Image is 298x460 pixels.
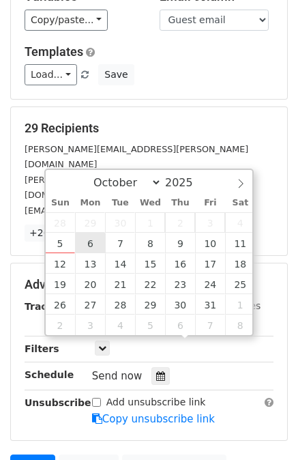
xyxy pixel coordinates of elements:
[75,233,105,253] span: October 6, 2025
[46,274,76,294] span: October 19, 2025
[25,301,70,312] strong: Tracking
[195,199,225,207] span: Fri
[46,212,76,233] span: September 28, 2025
[135,294,165,315] span: October 29, 2025
[165,315,195,335] span: November 6, 2025
[225,212,255,233] span: October 4, 2025
[225,233,255,253] span: October 11, 2025
[75,315,105,335] span: November 3, 2025
[25,10,108,31] a: Copy/paste...
[92,413,215,425] a: Copy unsubscribe link
[25,121,273,136] h5: 29 Recipients
[135,274,165,294] span: October 22, 2025
[135,315,165,335] span: November 5, 2025
[230,394,298,460] iframe: Chat Widget
[135,212,165,233] span: October 1, 2025
[195,233,225,253] span: October 10, 2025
[162,176,211,189] input: Year
[105,253,135,274] span: October 14, 2025
[25,205,177,216] small: [EMAIL_ADDRESS][DOMAIN_NAME]
[25,225,82,242] a: +26 more
[105,199,135,207] span: Tue
[25,397,91,408] strong: Unsubscribe
[225,274,255,294] span: October 25, 2025
[106,395,206,409] label: Add unsubscribe link
[195,315,225,335] span: November 7, 2025
[46,294,76,315] span: October 26, 2025
[46,253,76,274] span: October 12, 2025
[92,370,143,382] span: Send now
[165,199,195,207] span: Thu
[225,253,255,274] span: October 18, 2025
[25,343,59,354] strong: Filters
[165,253,195,274] span: October 16, 2025
[225,294,255,315] span: November 1, 2025
[25,64,77,85] a: Load...
[75,253,105,274] span: October 13, 2025
[105,274,135,294] span: October 21, 2025
[75,199,105,207] span: Mon
[135,253,165,274] span: October 15, 2025
[46,233,76,253] span: October 5, 2025
[98,64,134,85] button: Save
[25,44,83,59] a: Templates
[165,233,195,253] span: October 9, 2025
[75,274,105,294] span: October 20, 2025
[105,212,135,233] span: September 30, 2025
[165,294,195,315] span: October 30, 2025
[135,233,165,253] span: October 8, 2025
[46,315,76,335] span: November 2, 2025
[195,274,225,294] span: October 24, 2025
[75,212,105,233] span: September 29, 2025
[105,294,135,315] span: October 28, 2025
[105,315,135,335] span: November 4, 2025
[195,294,225,315] span: October 31, 2025
[225,199,255,207] span: Sat
[165,212,195,233] span: October 2, 2025
[46,199,76,207] span: Sun
[105,233,135,253] span: October 7, 2025
[75,294,105,315] span: October 27, 2025
[195,253,225,274] span: October 17, 2025
[135,199,165,207] span: Wed
[25,369,74,380] strong: Schedule
[25,277,273,292] h5: Advanced
[25,144,248,170] small: [PERSON_NAME][EMAIL_ADDRESS][PERSON_NAME][DOMAIN_NAME]
[165,274,195,294] span: October 23, 2025
[25,175,248,201] small: [PERSON_NAME][EMAIL_ADDRESS][PERSON_NAME][DOMAIN_NAME]
[195,212,225,233] span: October 3, 2025
[225,315,255,335] span: November 8, 2025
